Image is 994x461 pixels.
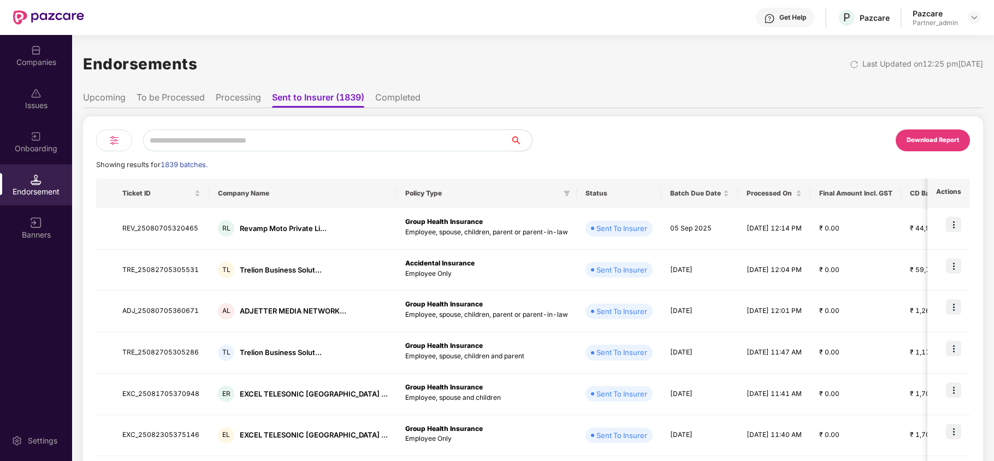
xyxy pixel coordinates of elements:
[405,393,568,403] p: Employee, spouse and children
[946,424,961,439] img: icon
[810,179,901,208] th: Final Amount Incl. GST
[240,430,388,440] div: EXCEL TELESONIC [GEOGRAPHIC_DATA] ...
[661,374,738,415] td: [DATE]
[596,430,647,441] div: Sent To Insurer
[218,345,234,361] div: TL
[901,208,964,250] td: ₹ 44,998.00
[108,134,121,147] img: svg+xml;base64,PHN2ZyB4bWxucz0iaHR0cDovL3d3dy53My5vcmcvMjAwMC9zdmciIHdpZHRoPSIyNCIgaGVpZ2h0PSIyNC...
[31,217,42,228] img: svg+xml;base64,PHN2ZyB3aWR0aD0iMTYiIGhlaWdodD0iMTYiIHZpZXdCb3g9IjAgMCAxNiAxNiIgZmlsbD0ibm9uZSIgeG...
[405,217,483,226] b: Group Health Insurance
[901,374,964,415] td: ₹ 1,70,081.00
[577,179,661,208] th: Status
[946,258,961,274] img: icon
[405,310,568,320] p: Employee, spouse, children, parent or parent-in-law
[114,250,209,291] td: TRE_25082705305531
[405,341,483,350] b: Group Health Insurance
[11,435,22,446] img: svg+xml;base64,PHN2ZyBpZD0iU2V0dGluZy0yMHgyMCIgeG1sbnM9Imh0dHA6Ly93d3cudzMub3JnLzIwMDAvc3ZnIiB3aW...
[114,374,209,415] td: EXC_25081705370948
[114,179,209,208] th: Ticket ID
[907,135,959,145] div: Download Report
[114,415,209,457] td: EXC_25082305375146
[561,187,572,200] span: filter
[810,374,901,415] td: ₹ 0.00
[31,88,42,99] img: svg+xml;base64,PHN2ZyBpZD0iSXNzdWVzX2Rpc2FibGVkIiB4bWxucz0iaHR0cDovL3d3dy53My5vcmcvMjAwMC9zdmciIH...
[764,13,775,24] img: svg+xml;base64,PHN2ZyBpZD0iSGVscC0zMngzMiIgeG1sbnM9Imh0dHA6Ly93d3cudzMub3JnLzIwMDAvc3ZnIiB3aWR0aD...
[946,382,961,398] img: icon
[137,92,205,108] li: To be Processed
[240,306,346,316] div: ADJETTER MEDIA NETWORK...
[810,250,901,291] td: ₹ 0.00
[661,332,738,374] td: [DATE]
[83,52,197,76] h1: Endorsements
[122,189,192,198] span: Ticket ID
[670,189,721,198] span: Batch Due Date
[661,179,738,208] th: Batch Due Date
[114,332,209,374] td: TRE_25082705305286
[661,291,738,332] td: [DATE]
[114,291,209,332] td: ADJ_25080705360671
[862,58,983,70] div: Last Updated on 12:25 pm[DATE]
[596,306,647,317] div: Sent To Insurer
[901,291,964,332] td: ₹ 1,26,956.00
[738,179,810,208] th: Processed On
[810,208,901,250] td: ₹ 0.00
[161,161,208,169] span: 1839 batches.
[564,190,570,197] span: filter
[405,434,568,444] p: Employee Only
[405,269,568,279] p: Employee Only
[375,92,421,108] li: Completed
[913,19,958,27] div: Partner_admin
[913,8,958,19] div: Pazcare
[240,347,322,358] div: Trelion Business Solut...
[843,11,850,24] span: P
[810,291,901,332] td: ₹ 0.00
[901,250,964,291] td: ₹ 59,737.00
[747,189,794,198] span: Processed On
[901,332,964,374] td: ₹ 1,17,828.00
[738,291,810,332] td: [DATE] 12:01 PM
[596,347,647,358] div: Sent To Insurer
[738,208,810,250] td: [DATE] 12:14 PM
[596,223,647,234] div: Sent To Insurer
[901,415,964,457] td: ₹ 1,70,081.00
[927,179,970,208] th: Actions
[31,45,42,56] img: svg+xml;base64,PHN2ZyBpZD0iQ29tcGFuaWVzIiB4bWxucz0iaHR0cDovL3d3dy53My5vcmcvMjAwMC9zdmciIHdpZHRoPS...
[96,161,208,169] span: Showing results for
[405,259,475,267] b: Accidental Insurance
[405,227,568,238] p: Employee, spouse, children, parent or parent-in-law
[661,250,738,291] td: [DATE]
[661,208,738,250] td: 05 Sep 2025
[850,60,859,69] img: svg+xml;base64,PHN2ZyBpZD0iUmVsb2FkLTMyeDMyIiB4bWxucz0iaHR0cDovL3d3dy53My5vcmcvMjAwMC9zdmciIHdpZH...
[738,415,810,457] td: [DATE] 11:40 AM
[31,131,42,142] img: svg+xml;base64,PHN2ZyB3aWR0aD0iMjAiIGhlaWdodD0iMjAiIHZpZXdCb3g9IjAgMCAyMCAyMCIgZmlsbD0ibm9uZSIgeG...
[970,13,979,22] img: svg+xml;base64,PHN2ZyBpZD0iRHJvcGRvd24tMzJ4MzIiIHhtbG5zPSJodHRwOi8vd3d3LnczLm9yZy8yMDAwL3N2ZyIgd2...
[901,179,964,208] th: CD Balance
[240,389,388,399] div: EXCEL TELESONIC [GEOGRAPHIC_DATA] ...
[738,374,810,415] td: [DATE] 11:41 AM
[240,265,322,275] div: Trelion Business Solut...
[405,300,483,308] b: Group Health Insurance
[405,383,483,391] b: Group Health Insurance
[779,13,806,22] div: Get Help
[946,299,961,315] img: icon
[596,388,647,399] div: Sent To Insurer
[510,136,532,145] span: search
[31,174,42,185] img: svg+xml;base64,PHN2ZyB3aWR0aD0iMTQuNSIgaGVpZ2h0PSIxNC41IiB2aWV3Qm94PSIwIDAgMTYgMTYiIGZpbGw9Im5vbm...
[946,341,961,356] img: icon
[216,92,261,108] li: Processing
[218,303,234,320] div: AL
[218,220,234,237] div: RL
[83,92,126,108] li: Upcoming
[738,332,810,374] td: [DATE] 11:47 AM
[860,13,890,23] div: Pazcare
[25,435,61,446] div: Settings
[946,217,961,232] img: icon
[218,262,234,278] div: TL
[240,223,327,234] div: Revamp Moto Private Li...
[405,189,559,198] span: Policy Type
[405,351,568,362] p: Employee, spouse, children and parent
[114,208,209,250] td: REV_25080705320465
[596,264,647,275] div: Sent To Insurer
[218,427,234,444] div: EL
[405,424,483,433] b: Group Health Insurance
